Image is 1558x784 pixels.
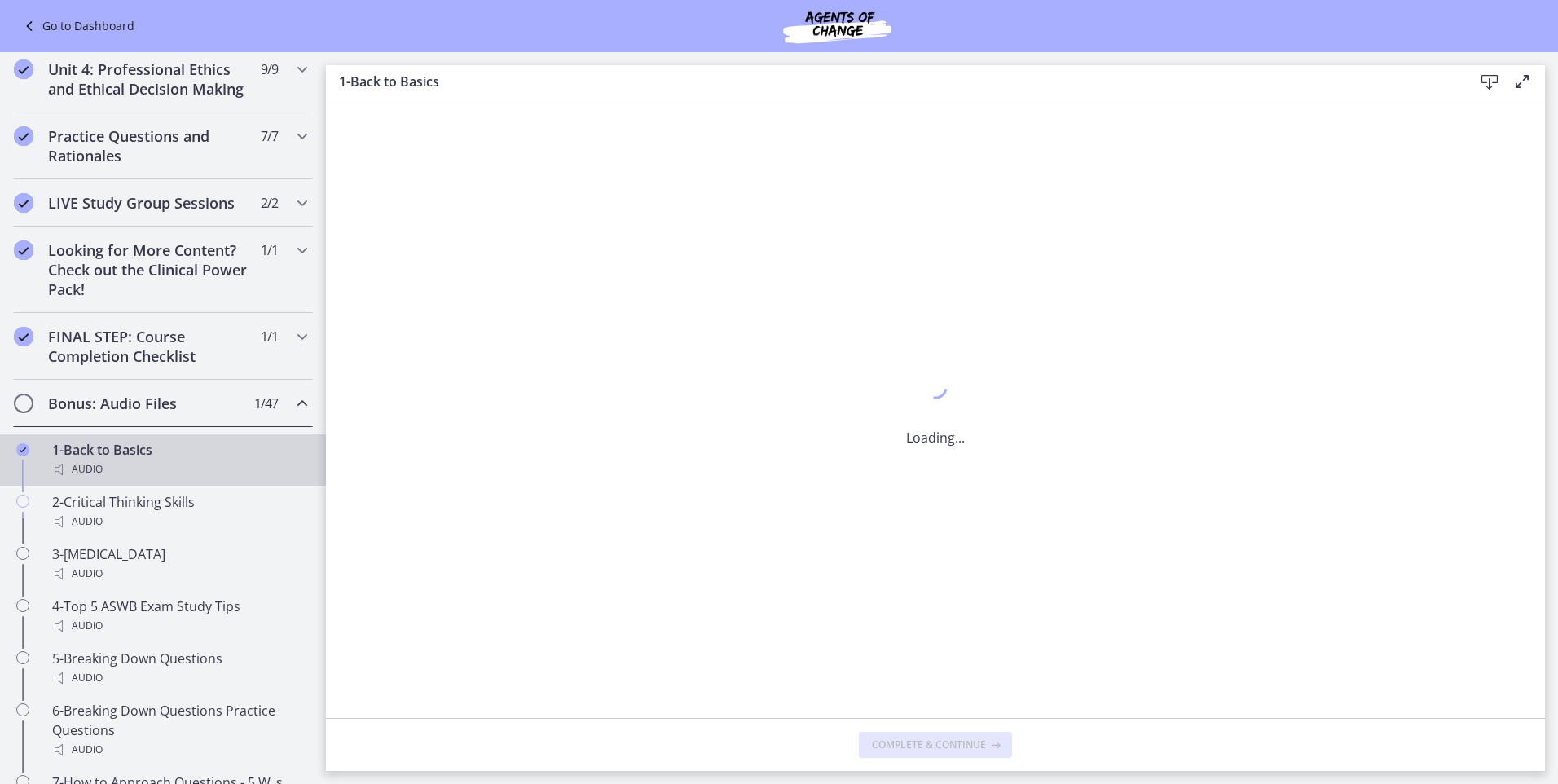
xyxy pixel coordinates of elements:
[261,327,278,346] span: 1 / 1
[48,327,247,366] h2: FINAL STEP: Course Completion Checklist
[52,616,306,636] div: Audio
[339,72,1447,91] h3: 1-Back to Basics
[52,701,306,760] div: 6-Breaking Down Questions Practice Questions
[52,668,306,688] div: Audio
[52,597,306,636] div: 4-Top 5 ASWB Exam Study Tips
[14,193,33,213] i: Completed
[254,394,278,413] span: 1 / 47
[261,59,278,79] span: 9 / 9
[52,460,306,479] div: Audio
[20,16,134,36] a: Go to Dashboard
[52,492,306,531] div: 2-Critical Thinking Skills
[261,240,278,260] span: 1 / 1
[52,512,306,531] div: Audio
[14,327,33,346] i: Completed
[14,59,33,79] i: Completed
[261,193,278,213] span: 2 / 2
[906,428,965,447] p: Loading...
[261,126,278,146] span: 7 / 7
[906,371,965,408] div: 1
[48,193,247,213] h2: LIVE Study Group Sessions
[52,440,306,479] div: 1-Back to Basics
[48,59,247,99] h2: Unit 4: Professional Ethics and Ethical Decision Making
[16,443,29,456] i: Completed
[872,738,986,751] span: Complete & continue
[52,564,306,584] div: Audio
[14,240,33,260] i: Completed
[48,394,247,413] h2: Bonus: Audio Files
[52,544,306,584] div: 3-[MEDICAL_DATA]
[859,732,1012,758] button: Complete & continue
[52,740,306,760] div: Audio
[52,649,306,688] div: 5-Breaking Down Questions
[14,126,33,146] i: Completed
[48,240,247,299] h2: Looking for More Content? Check out the Clinical Power Pack!
[48,126,247,165] h2: Practice Questions and Rationales
[739,7,935,46] img: Agents of Change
